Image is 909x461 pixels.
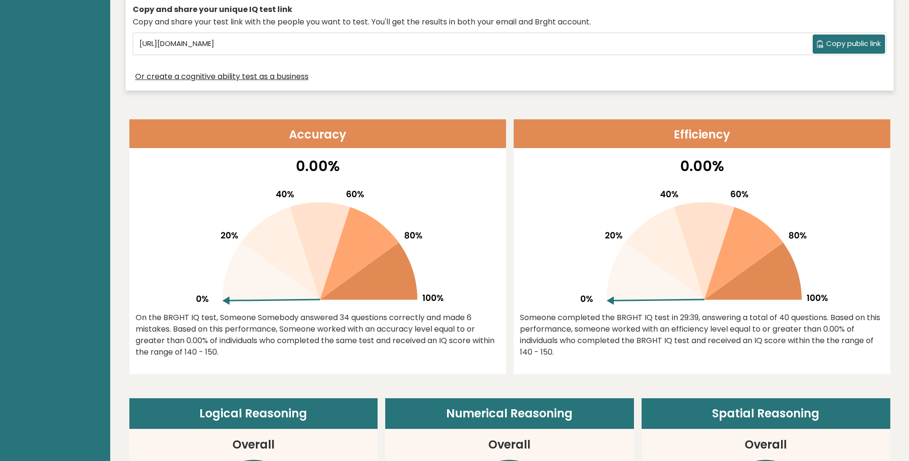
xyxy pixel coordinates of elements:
[488,436,530,453] h3: Overall
[642,398,890,429] header: Spatial Reasoning
[136,155,500,177] p: 0.00%
[133,4,886,15] div: Copy and share your unique IQ test link
[129,119,506,148] header: Accuracy
[745,436,787,453] h3: Overall
[520,155,884,177] p: 0.00%
[133,16,886,28] div: Copy and share your test link with the people you want to test. You'll get the results in both yo...
[135,71,309,82] a: Or create a cognitive ability test as a business
[520,312,884,358] div: Someone completed the BRGHT IQ test in 29:39, answering a total of 40 questions. Based on this pe...
[385,398,634,429] header: Numerical Reasoning
[813,35,885,54] button: Copy public link
[136,312,500,358] div: On the BRGHT IQ test, Someone Somebody answered 34 questions correctly and made 6 mistakes. Based...
[232,436,275,453] h3: Overall
[129,398,378,429] header: Logical Reasoning
[826,38,881,49] span: Copy public link
[514,119,890,148] header: Efficiency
